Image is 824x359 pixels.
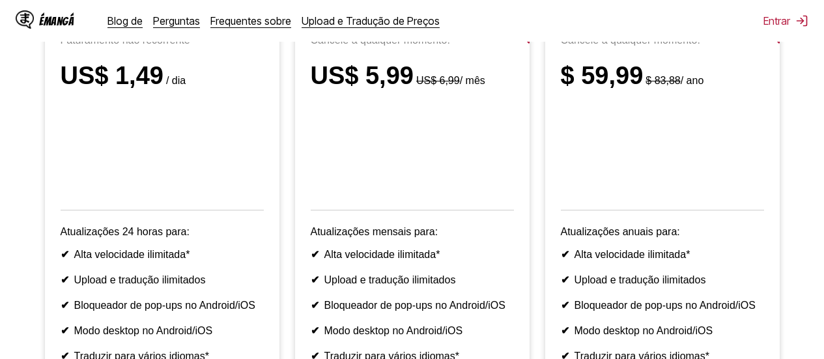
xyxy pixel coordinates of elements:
font: US$ 6,99 [416,75,460,86]
font: ✔ [561,249,569,260]
font: $ 59,99 [561,62,644,89]
iframe: PayPal [561,106,764,192]
a: Upload e Tradução de Preços [302,14,440,27]
font: / mês [460,75,485,86]
font: ✔ [561,325,569,336]
font: Modo desktop no Android/iOS [575,325,713,336]
font: ✔ [61,274,69,285]
font: / ano [681,75,704,86]
font: ✔ [311,325,319,336]
font: ✔ [61,325,69,336]
font: ✔ [61,300,69,311]
font: Alta velocidade ilimitada* [575,249,690,260]
img: Logotipo IsManga [16,10,34,29]
font: US$ 5,99 [311,62,414,89]
font: Upload e tradução ilimitados [575,274,706,285]
font: ✔ [61,249,69,260]
img: sair [795,14,808,27]
font: Atualizações mensais para: [311,226,438,237]
font: / dia [166,75,186,86]
font: Bloqueador de pop-ups no Android/iOS [74,300,255,311]
font: ✔ [311,274,319,285]
font: ✔ [311,300,319,311]
font: Bloqueador de pop-ups no Android/iOS [575,300,756,311]
font: ✔ [561,274,569,285]
font: ✔ [561,300,569,311]
a: Blog de [107,14,143,27]
font: Upload e tradução ilimitados [324,274,456,285]
a: Perguntas [153,14,200,27]
font: Alta velocidade ilimitada* [74,249,190,260]
font: Modo desktop no Android/iOS [324,325,463,336]
a: Logotipo IsMangaÉMangá [16,10,97,31]
font: Upload e tradução ilimitados [74,274,206,285]
iframe: PayPal [311,106,514,192]
font: Atualizações 24 horas para: [61,226,190,237]
iframe: PayPal [61,106,264,192]
font: Alta velocidade ilimitada* [324,249,440,260]
a: Frequentes sobre [210,14,291,27]
font: Modo desktop no Android/iOS [74,325,213,336]
font: Bloqueador de pop-ups no Android/iOS [324,300,505,311]
font: US$ 1,49 [61,62,163,89]
button: Entrar [763,14,808,27]
font: Entrar [763,14,790,27]
font: ✔ [311,249,319,260]
font: $ 83,88 [646,75,680,86]
font: Atualizações anuais para: [561,226,680,237]
font: ÉMangá [39,15,74,27]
